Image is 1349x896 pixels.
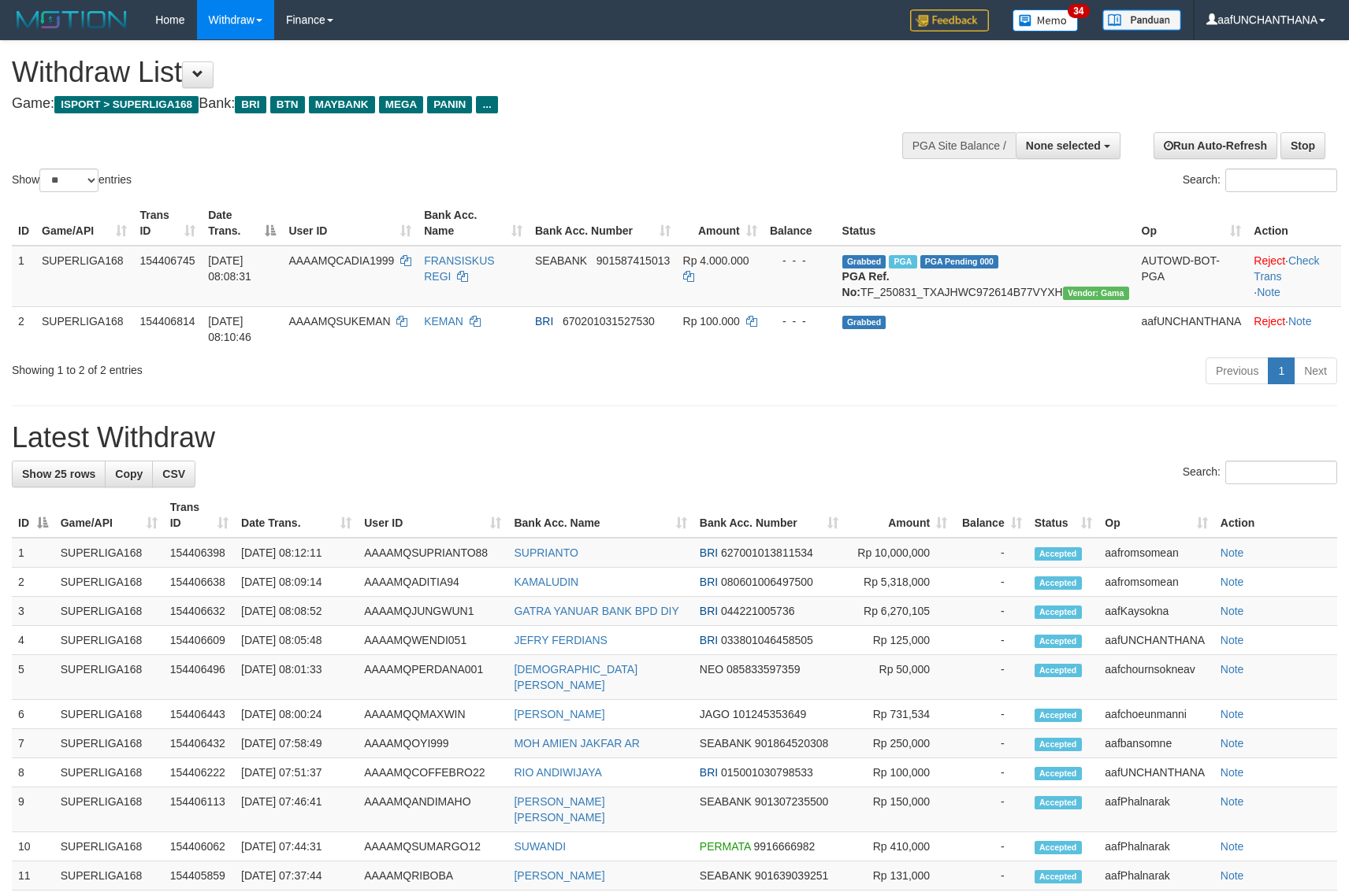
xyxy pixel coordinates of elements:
[235,861,358,890] td: [DATE] 07:37:44
[12,168,132,192] label: Show entries
[1098,861,1213,890] td: aafPhalnarak
[507,493,693,538] th: Bank Acc. Name: activate to sort column ascending
[54,538,164,568] td: SUPERLIGA168
[235,96,266,113] span: BRI
[235,568,358,597] td: [DATE] 08:09:14
[514,840,566,853] a: SUWANDI
[1247,246,1341,307] td: · ·
[1135,306,1248,351] td: aafUNCHANTHANA
[1035,635,1082,648] span: Accepted
[427,96,472,113] span: PANIN
[12,461,106,487] a: Show 25 rows
[54,568,164,597] td: SUPERLIGA168
[1013,9,1079,31] img: Button%20Memo.svg
[1247,306,1341,351] td: ·
[755,737,828,750] span: Copy 901864520308 to clipboard
[133,201,202,246] th: Trans ID: activate to sort column ascending
[700,766,718,779] span: BRI
[358,597,507,626] td: AAAAMQJUNGWUN1
[1098,626,1213,655] td: aafUNCHANTHANA
[700,663,723,676] span: NEO
[845,729,954,758] td: Rp 250,000
[54,626,164,655] td: SUPERLIGA168
[1098,787,1213,832] td: aafPhalnarak
[235,626,358,655] td: [DATE] 08:05:48
[164,700,235,729] td: 154406443
[1035,738,1082,751] span: Accepted
[54,655,164,700] td: SUPERLIGA168
[35,246,133,307] td: SUPERLIGA168
[1098,655,1213,700] td: aafchournsokneav
[1257,286,1280,298] a: Note
[54,861,164,890] td: SUPERLIGA168
[845,626,954,655] td: Rp 125,000
[1063,287,1129,300] span: Vendor URL: https://trx31.1velocity.biz
[700,576,718,588] span: BRI
[235,597,358,626] td: [DATE] 08:08:52
[721,634,813,646] span: Copy 033801046458505 to clipboard
[1294,357,1337,384] a: Next
[683,315,740,328] span: Rp 100.000
[1035,796,1082,809] span: Accepted
[677,201,764,246] th: Amount: activate to sort column ascending
[1221,663,1244,676] a: Note
[596,254,670,267] span: Copy 901587415013 to clipboard
[12,597,54,626] td: 3
[358,729,507,758] td: AAAAMQOYI999
[1221,766,1244,779] a: Note
[12,246,35,307] td: 1
[953,568,1028,597] td: -
[22,468,95,480] span: Show 25 rows
[235,700,358,729] td: [DATE] 08:00:24
[755,869,828,882] span: Copy 901639039251 to clipboard
[202,201,282,246] th: Date Trans.: activate to sort column descending
[12,729,54,758] td: 7
[288,254,394,267] span: AAAAMQCADIA1999
[235,758,358,787] td: [DATE] 07:51:37
[953,597,1028,626] td: -
[920,255,999,268] span: PGA Pending
[235,538,358,568] td: [DATE] 08:12:11
[514,605,678,617] a: GATRA YANUAR BANK BPD DIY
[1028,493,1099,538] th: Status: activate to sort column ascending
[1016,132,1120,159] button: None selected
[889,255,916,268] span: Marked by aafromsomean
[358,626,507,655] td: AAAAMQWENDI051
[1206,357,1269,384] a: Previous
[358,758,507,787] td: AAAAMQCOFFEBRO22
[1221,605,1244,617] a: Note
[35,201,133,246] th: Game/API: activate to sort column ascending
[700,634,718,646] span: BRI
[12,57,883,88] h1: Withdraw List
[953,758,1028,787] td: -
[12,96,883,112] h4: Game: Bank:
[424,315,463,328] a: KEMAN
[953,832,1028,861] td: -
[12,626,54,655] td: 4
[953,626,1028,655] td: -
[902,132,1016,159] div: PGA Site Balance /
[235,729,358,758] td: [DATE] 07:58:49
[1098,597,1213,626] td: aafKaysokna
[1035,709,1082,722] span: Accepted
[845,568,954,597] td: Rp 5,318,000
[35,306,133,351] td: SUPERLIGA168
[12,538,54,568] td: 1
[358,832,507,861] td: AAAAMQSUMARGO12
[727,663,800,676] span: Copy 085833597359 to clipboard
[12,758,54,787] td: 8
[379,96,424,113] span: MEGA
[164,729,235,758] td: 154406432
[514,663,637,691] a: [DEMOGRAPHIC_DATA][PERSON_NAME]
[39,168,98,192] select: Showentries
[1183,461,1337,484] label: Search:
[845,832,954,861] td: Rp 410,000
[721,605,794,617] span: Copy 044221005736 to clipboard
[139,315,195,328] span: 154406814
[1135,246,1248,307] td: AUTOWD-BOT-PGA
[953,787,1028,832] td: -
[700,546,718,559] span: BRI
[164,832,235,861] td: 154406062
[164,626,235,655] td: 154406609
[1035,664,1082,677] span: Accepted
